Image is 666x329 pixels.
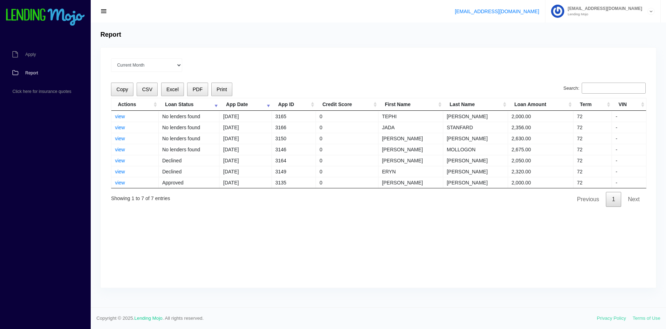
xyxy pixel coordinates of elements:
[115,180,125,186] a: view
[443,177,508,188] td: [PERSON_NAME]
[316,133,379,144] td: 0
[159,166,220,177] td: Declined
[551,5,564,18] img: Profile image
[508,144,573,155] td: 2,675.00
[220,133,271,144] td: [DATE]
[573,144,612,155] td: 72
[597,315,626,321] a: Privacy Policy
[96,315,597,322] span: Copyright © 2025. . All rights reserved.
[5,9,85,26] img: logo-small.png
[115,169,125,174] a: view
[612,144,646,155] td: -
[443,155,508,166] td: [PERSON_NAME]
[220,98,271,111] th: App Date: activate to sort column ascending
[316,98,379,111] th: Credit Score: activate to sort column ascending
[508,111,573,122] td: 2,000.00
[159,111,220,122] td: No lenders found
[111,190,170,202] div: Showing 1 to 7 of 7 entries
[12,89,71,94] span: Click here for insurance quotes
[379,155,443,166] td: [PERSON_NAME]
[573,155,612,166] td: 72
[100,31,121,39] h4: Report
[272,144,316,155] td: 3146
[622,192,646,207] a: Next
[612,155,646,166] td: -
[379,144,443,155] td: [PERSON_NAME]
[272,122,316,133] td: 3166
[220,166,271,177] td: [DATE]
[316,144,379,155] td: 0
[25,71,38,75] span: Report
[379,111,443,122] td: TEPHI
[443,122,508,133] td: STANFARD
[159,155,220,166] td: Declined
[508,177,573,188] td: 2,000.00
[573,122,612,133] td: 72
[573,177,612,188] td: 72
[379,177,443,188] td: [PERSON_NAME]
[137,83,158,96] button: CSV
[443,144,508,155] td: MOLLOGON
[612,111,646,122] td: -
[159,98,220,111] th: Loan Status: activate to sort column ascending
[111,98,159,111] th: Actions: activate to sort column ascending
[115,125,125,130] a: view
[379,166,443,177] td: ERYN
[187,83,208,96] button: PDF
[316,155,379,166] td: 0
[612,98,646,111] th: VIN: activate to sort column ascending
[508,166,573,177] td: 2,320.00
[606,192,621,207] a: 1
[220,144,271,155] td: [DATE]
[159,133,220,144] td: No lenders found
[161,83,184,96] button: Excel
[316,177,379,188] td: 0
[25,52,36,57] span: Apply
[166,87,179,92] span: Excel
[573,133,612,144] td: 72
[582,83,646,94] input: Search:
[508,122,573,133] td: 2,356.00
[573,166,612,177] td: 72
[455,9,539,14] a: [EMAIL_ADDRESS][DOMAIN_NAME]
[379,98,443,111] th: First Name: activate to sort column ascending
[571,192,605,207] a: Previous
[508,98,573,111] th: Loan Amount: activate to sort column ascending
[612,122,646,133] td: -
[115,114,125,119] a: view
[159,122,220,133] td: No lenders found
[220,122,271,133] td: [DATE]
[379,122,443,133] td: JADA
[612,177,646,188] td: -
[220,155,271,166] td: [DATE]
[211,83,232,96] button: Print
[272,166,316,177] td: 3149
[379,133,443,144] td: [PERSON_NAME]
[573,98,612,111] th: Term: activate to sort column ascending
[115,147,125,152] a: view
[443,133,508,144] td: [PERSON_NAME]
[316,111,379,122] td: 0
[633,315,660,321] a: Terms of Use
[272,133,316,144] td: 3150
[573,111,612,122] td: 72
[220,111,271,122] td: [DATE]
[443,111,508,122] td: [PERSON_NAME]
[272,98,316,111] th: App ID: activate to sort column ascending
[111,83,133,96] button: Copy
[508,133,573,144] td: 2,630.00
[272,155,316,166] td: 3164
[220,177,271,188] td: [DATE]
[272,111,316,122] td: 3165
[443,166,508,177] td: [PERSON_NAME]
[134,315,163,321] a: Lending Mojo
[316,122,379,133] td: 0
[612,166,646,177] td: -
[316,166,379,177] td: 0
[564,12,642,16] small: Lending Mojo
[443,98,508,111] th: Last Name: activate to sort column ascending
[159,144,220,155] td: No lenders found
[564,83,646,94] label: Search:
[272,177,316,188] td: 3135
[116,87,128,92] span: Copy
